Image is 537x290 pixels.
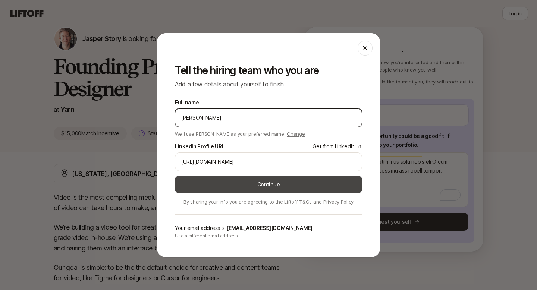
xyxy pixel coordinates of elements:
p: By sharing your info you are agreeing to the Liftoff and [175,198,362,205]
button: Continue [175,176,362,193]
span: Change [287,131,305,137]
p: Your email address is [175,224,362,233]
input: e.g. https://www.linkedin.com/in/melanie-perkins [181,157,356,166]
p: Tell the hiring team who you are [175,64,362,76]
a: Privacy Policy [323,199,354,205]
label: Full name [175,98,199,107]
input: e.g. Melanie Perkins [181,113,356,122]
span: [EMAIL_ADDRESS][DOMAIN_NAME] [226,225,313,231]
a: Get from LinkedIn [313,142,362,151]
div: LinkedIn Profile URL [175,142,224,151]
p: Use a different email address [175,233,362,239]
a: T&Cs [299,199,312,205]
p: Add a few details about yourself to finish [175,79,362,89]
p: We'll use [PERSON_NAME] as your preferred name. [175,129,305,138]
